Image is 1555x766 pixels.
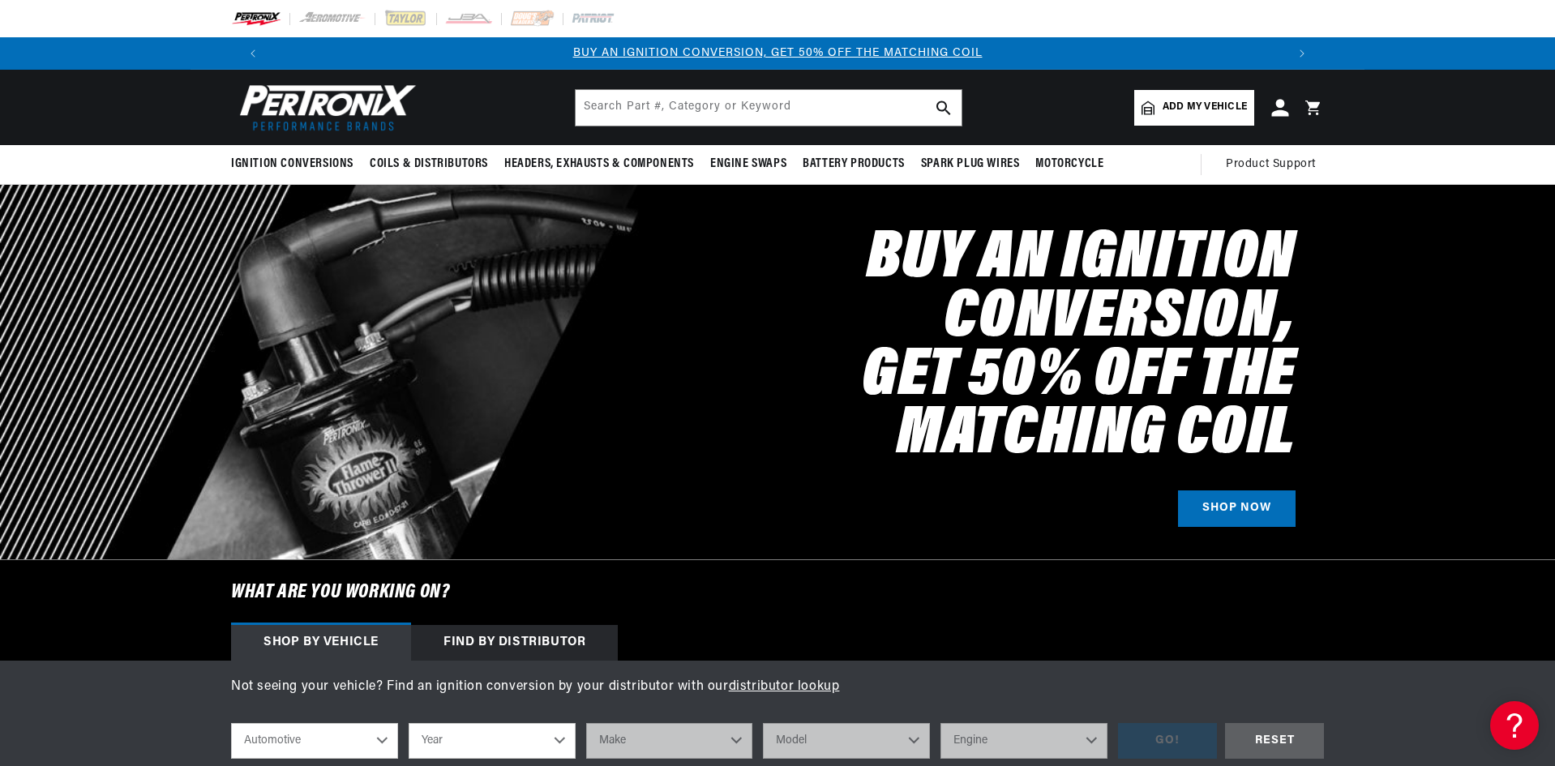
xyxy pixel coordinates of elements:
[926,90,962,126] button: search button
[231,723,398,759] select: Ride Type
[1027,145,1112,183] summary: Motorcycle
[231,156,353,173] span: Ignition Conversions
[940,723,1107,759] select: Engine
[362,145,496,183] summary: Coils & Distributors
[504,156,694,173] span: Headers, Exhausts & Components
[191,560,1364,625] h6: What are you working on?
[370,156,488,173] span: Coils & Distributors
[269,45,1286,62] div: Announcement
[191,37,1364,70] slideshow-component: Translation missing: en.sections.announcements.announcement_bar
[702,145,795,183] summary: Engine Swaps
[913,145,1028,183] summary: Spark Plug Wires
[237,37,269,70] button: Translation missing: en.sections.announcements.previous_announcement
[573,47,983,59] a: BUY AN IGNITION CONVERSION, GET 50% OFF THE MATCHING COIL
[921,156,1020,173] span: Spark Plug Wires
[1163,100,1247,115] span: Add my vehicle
[1225,723,1324,760] div: RESET
[409,723,576,759] select: Year
[1286,37,1318,70] button: Translation missing: en.sections.announcements.next_announcement
[411,625,618,661] div: Find by Distributor
[1226,156,1316,173] span: Product Support
[1035,156,1103,173] span: Motorcycle
[795,145,913,183] summary: Battery Products
[269,45,1286,62] div: 1 of 3
[231,625,411,661] div: Shop by vehicle
[803,156,905,173] span: Battery Products
[710,156,786,173] span: Engine Swaps
[496,145,702,183] summary: Headers, Exhausts & Components
[231,145,362,183] summary: Ignition Conversions
[729,680,840,693] a: distributor lookup
[586,723,753,759] select: Make
[1178,490,1296,527] a: SHOP NOW
[576,90,962,126] input: Search Part #, Category or Keyword
[602,230,1296,464] h2: Buy an Ignition Conversion, Get 50% off the Matching Coil
[231,677,1324,698] p: Not seeing your vehicle? Find an ignition conversion by your distributor with our
[1226,145,1324,184] summary: Product Support
[231,79,418,135] img: Pertronix
[763,723,930,759] select: Model
[1134,90,1254,126] a: Add my vehicle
